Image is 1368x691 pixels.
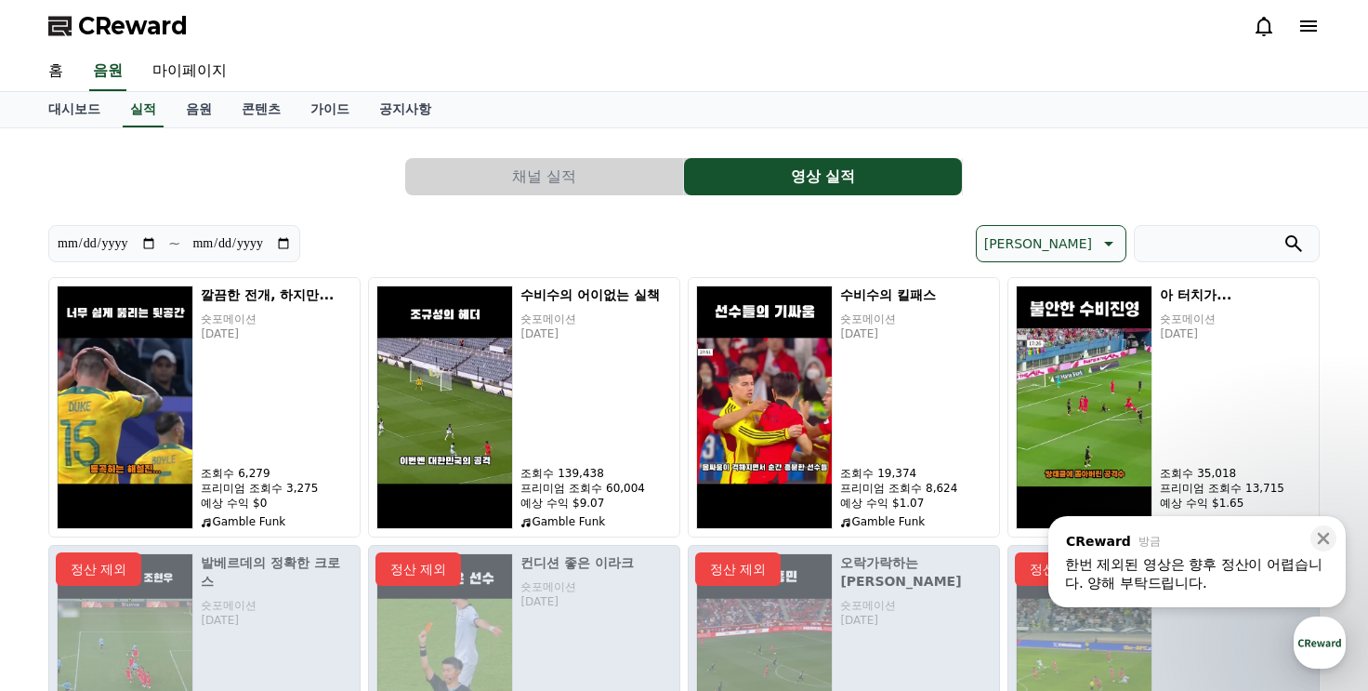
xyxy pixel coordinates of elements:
[684,158,963,195] a: 영상 실적
[520,466,672,481] p: 조회수 139,438
[520,496,672,511] p: 예상 수익 $9.07
[520,286,672,304] h5: 수비수의 어이없는 실책
[520,514,672,529] p: Gamble Funk
[368,277,680,538] button: 수비수의 어이없는 실책 수비수의 어이없는 실책 숏포메이션 [DATE] 조회수 139,438 프리미엄 조회수 60,004 예상 수익 $9.07 Gamble Funk
[48,11,188,41] a: CReward
[1015,552,1100,586] p: 정산 제외
[56,552,141,586] p: 정산 제외
[201,312,352,326] p: 숏포메이션
[840,496,992,511] p: 예상 수익 $1.07
[201,466,352,481] p: 조회수 6,279
[201,286,352,304] h5: 깔끔한 전개, 하지만...
[405,158,683,195] button: 채널 실적
[520,481,672,496] p: 프리미엄 조회수 60,004
[1160,514,1311,529] p: Gamble Funk
[840,514,992,529] p: Gamble Funk
[1160,496,1311,511] p: 예상 수익 $1.65
[695,552,781,586] p: 정산 제외
[1160,286,1311,304] h5: 아 터치가...
[696,286,833,529] img: 수비수의 킬패스
[57,286,193,529] img: 깔끔한 전개, 하지만...
[364,92,446,127] a: 공지사항
[201,514,352,529] p: Gamble Funk
[984,231,1092,257] p: [PERSON_NAME]
[1160,481,1311,496] p: 프리미엄 조회수 13,715
[840,481,992,496] p: 프리미엄 조회수 8,624
[227,92,296,127] a: 콘텐츠
[123,92,164,127] a: 실적
[201,326,352,341] p: [DATE]
[405,158,684,195] a: 채널 실적
[1160,466,1311,481] p: 조회수 35,018
[138,52,242,91] a: 마이페이지
[840,286,992,304] h5: 수비수의 킬패스
[33,92,115,127] a: 대시보드
[201,481,352,496] p: 프리미엄 조회수 3,275
[520,312,672,326] p: 숏포메이션
[840,326,992,341] p: [DATE]
[688,277,1000,538] button: 수비수의 킬패스 수비수의 킬패스 숏포메이션 [DATE] 조회수 19,374 프리미엄 조회수 8,624 예상 수익 $1.07 Gamble Funk
[1016,286,1152,529] img: 아 터치가...
[684,158,962,195] button: 영상 실적
[1160,312,1311,326] p: 숏포메이션
[520,326,672,341] p: [DATE]
[976,225,1126,262] button: [PERSON_NAME]
[89,52,126,91] a: 음원
[840,312,992,326] p: 숏포메이션
[201,496,352,511] p: 예상 수익 $0
[171,92,227,127] a: 음원
[168,233,180,255] p: ~
[33,52,78,91] a: 홈
[375,552,461,586] p: 정산 제외
[78,11,188,41] span: CReward
[376,286,513,529] img: 수비수의 어이없는 실책
[48,277,361,538] button: 깔끔한 전개, 하지만... 깔끔한 전개, 하지만... 숏포메이션 [DATE] 조회수 6,279 프리미엄 조회수 3,275 예상 수익 $0 Gamble Funk
[1160,326,1311,341] p: [DATE]
[1007,277,1320,538] button: 아 터치가... 아 터치가... 숏포메이션 [DATE] 조회수 35,018 프리미엄 조회수 13,715 예상 수익 $1.65 Gamble Funk
[296,92,364,127] a: 가이드
[840,466,992,481] p: 조회수 19,374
